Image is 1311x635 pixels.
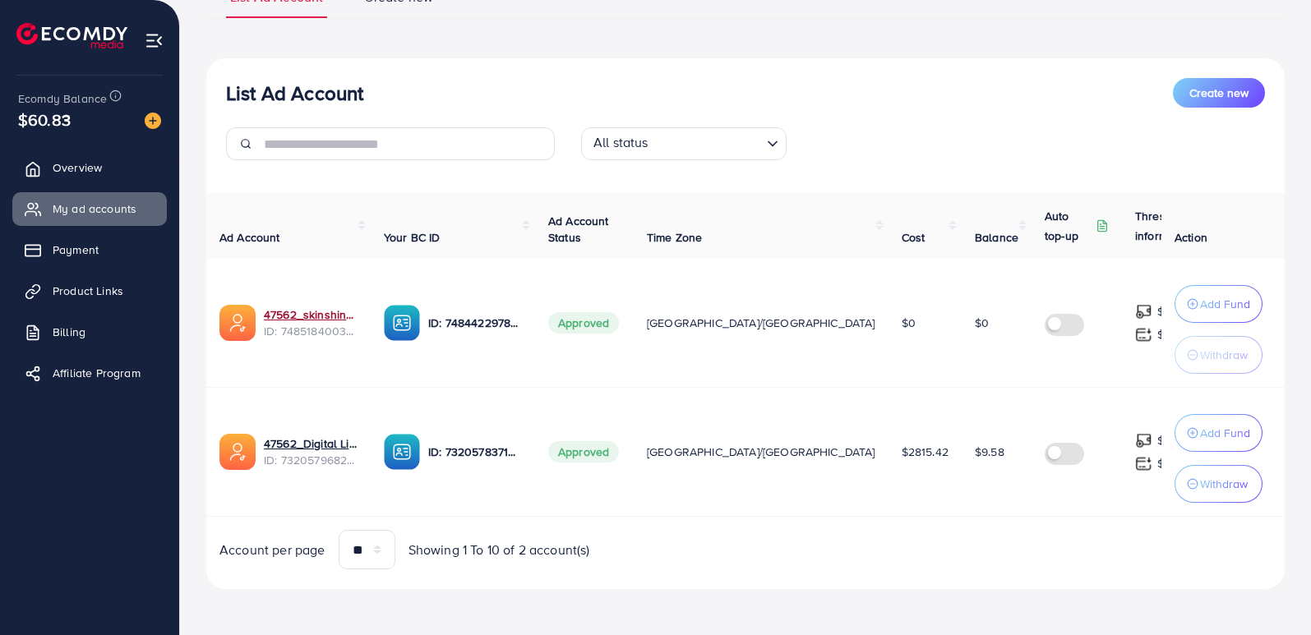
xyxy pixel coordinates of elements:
[1135,303,1152,320] img: top-up amount
[902,315,916,331] span: $0
[53,324,85,340] span: Billing
[12,233,167,266] a: Payment
[975,229,1018,246] span: Balance
[902,229,926,246] span: Cost
[145,113,161,129] img: image
[548,441,619,462] span: Approved
[264,306,358,323] a: 47562_skinshine2323_1742780215858
[1241,561,1299,623] iframe: Chat
[53,200,136,217] span: My ad accounts
[428,442,522,462] p: ID: 7320578371040411649
[219,541,325,559] span: Account per page
[548,312,619,334] span: Approved
[1175,465,1263,503] button: Withdraw
[1173,78,1265,108] button: Create new
[1157,430,1182,450] p: $ 20
[219,305,256,341] img: ic-ads-acc.e4c84228.svg
[1200,345,1248,365] p: Withdraw
[264,435,358,469] div: <span class='underline'>47562_Digital Life_1704455289827</span></br>7320579682615738370
[653,131,760,156] input: Search for option
[53,242,99,258] span: Payment
[1135,326,1152,343] img: top-up amount
[1135,206,1216,246] p: Threshold information
[53,159,102,176] span: Overview
[12,192,167,225] a: My ad accounts
[12,357,167,389] a: Affiliate Program
[647,315,875,331] span: [GEOGRAPHIC_DATA]/[GEOGRAPHIC_DATA]
[12,151,167,184] a: Overview
[1200,294,1250,314] p: Add Fund
[1175,336,1263,374] button: Withdraw
[1157,453,1182,473] p: $ 50
[219,229,280,246] span: Ad Account
[647,444,875,460] span: [GEOGRAPHIC_DATA]/[GEOGRAPHIC_DATA]
[1175,285,1263,323] button: Add Fund
[226,81,363,105] h3: List Ad Account
[264,435,358,452] a: 47562_Digital Life_1704455289827
[18,90,107,107] span: Ecomdy Balance
[1189,85,1249,101] span: Create new
[1200,423,1250,443] p: Add Fund
[647,229,702,246] span: Time Zone
[384,229,441,246] span: Your BC ID
[1157,324,1178,344] p: $ ---
[1157,301,1178,321] p: $ ---
[12,315,167,348] a: Billing
[145,31,164,50] img: menu
[264,452,358,468] span: ID: 7320579682615738370
[12,274,167,307] a: Product Links
[18,108,71,131] span: $60.83
[581,127,787,160] div: Search for option
[590,130,652,156] span: All status
[1045,206,1092,246] p: Auto top-up
[409,541,590,559] span: Showing 1 To 10 of 2 account(s)
[384,434,420,470] img: ic-ba-acc.ded83a64.svg
[1200,474,1248,494] p: Withdraw
[1135,455,1152,472] img: top-up amount
[1135,432,1152,449] img: top-up amount
[975,444,1004,460] span: $9.58
[1175,229,1207,246] span: Action
[219,434,256,470] img: ic-ads-acc.e4c84228.svg
[902,444,949,460] span: $2815.42
[384,305,420,341] img: ic-ba-acc.ded83a64.svg
[264,323,358,339] span: ID: 7485184003222421520
[1175,414,1263,452] button: Add Fund
[548,213,609,246] span: Ad Account Status
[53,283,123,299] span: Product Links
[975,315,989,331] span: $0
[428,313,522,333] p: ID: 7484422978257109008
[264,306,358,340] div: <span class='underline'>47562_skinshine2323_1742780215858</span></br>7485184003222421520
[53,365,141,381] span: Affiliate Program
[16,23,127,48] img: logo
